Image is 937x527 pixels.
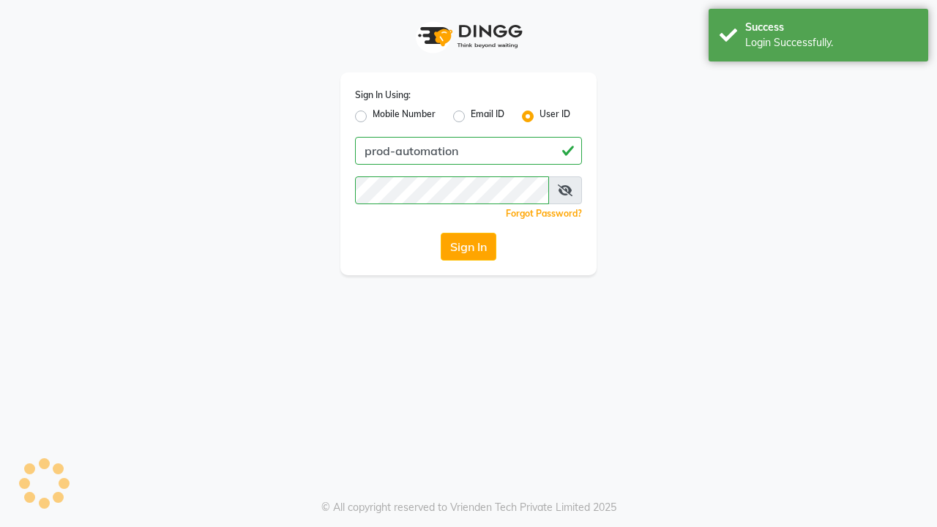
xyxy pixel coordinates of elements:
[441,233,496,261] button: Sign In
[471,108,504,125] label: Email ID
[355,176,549,204] input: Username
[373,108,436,125] label: Mobile Number
[540,108,570,125] label: User ID
[355,89,411,102] label: Sign In Using:
[410,15,527,58] img: logo1.svg
[745,20,917,35] div: Success
[355,137,582,165] input: Username
[506,208,582,219] a: Forgot Password?
[745,35,917,51] div: Login Successfully.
